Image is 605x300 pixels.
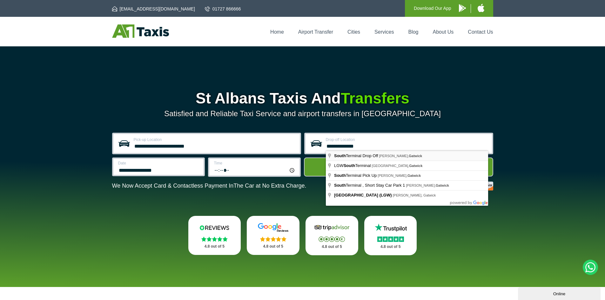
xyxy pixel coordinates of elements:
img: Stars [201,237,228,242]
a: Cities [347,29,360,35]
label: Drop-off Location [326,138,488,142]
img: Stars [319,237,345,242]
label: Time [214,161,296,165]
span: Gatwick [409,154,422,158]
span: [PERSON_NAME], Gatwick [393,193,436,197]
p: Download Our App [414,4,451,12]
img: Stars [260,237,286,242]
a: Tripadvisor Stars 4.8 out of 5 [306,216,358,255]
span: South [334,153,346,158]
span: [GEOGRAPHIC_DATA], [372,164,423,168]
label: Pick-up Location [134,138,296,142]
a: 01727 866666 [205,6,241,12]
img: Google [254,223,292,232]
h1: St Albans Taxis And [112,91,493,106]
span: [GEOGRAPHIC_DATA] (LGW) [334,193,392,197]
p: Satisfied and Reliable Taxi Service and airport transfers in [GEOGRAPHIC_DATA] [112,109,493,118]
img: Reviews.io [195,223,233,232]
span: Transfers [341,90,409,107]
iframe: chat widget [518,286,602,300]
span: The Car at No Extra Charge. [233,183,306,189]
button: Get Quote [304,157,493,177]
a: Trustpilot Stars 4.8 out of 5 [364,216,417,255]
a: Home [270,29,284,35]
span: Gatwick [407,174,421,177]
span: LGW Terminal [334,163,372,168]
p: 4.8 out of 5 [195,243,234,250]
label: Date [118,161,200,165]
span: Terminal Pick Up [334,173,378,178]
span: [PERSON_NAME], [406,183,449,187]
span: Terminal Drop Off [334,153,379,158]
p: 4.8 out of 5 [313,243,351,251]
span: South [334,173,346,178]
p: We Now Accept Card & Contactless Payment In [112,183,306,189]
span: [PERSON_NAME], [378,174,421,177]
img: A1 Taxis St Albans LTD [112,24,169,38]
a: About Us [433,29,454,35]
img: Stars [377,237,404,242]
p: 4.8 out of 5 [254,243,292,250]
a: Contact Us [468,29,493,35]
a: Google Stars 4.8 out of 5 [247,216,299,255]
a: Services [374,29,394,35]
a: Blog [408,29,418,35]
img: Trustpilot [372,223,410,232]
a: Reviews.io Stars 4.8 out of 5 [188,216,241,255]
img: Tripadvisor [313,223,351,232]
p: 4.8 out of 5 [371,243,410,251]
span: South [334,183,346,188]
span: [PERSON_NAME], [379,154,422,158]
img: A1 Taxis iPhone App [478,4,484,12]
a: Airport Transfer [298,29,333,35]
img: A1 Taxis Android App [459,4,466,12]
span: Gatwick [409,164,422,168]
span: Terminal , Short Stay Car Park 1 [334,183,406,188]
a: [EMAIL_ADDRESS][DOMAIN_NAME] [112,6,195,12]
span: South [344,163,355,168]
span: Gatwick [436,183,449,187]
